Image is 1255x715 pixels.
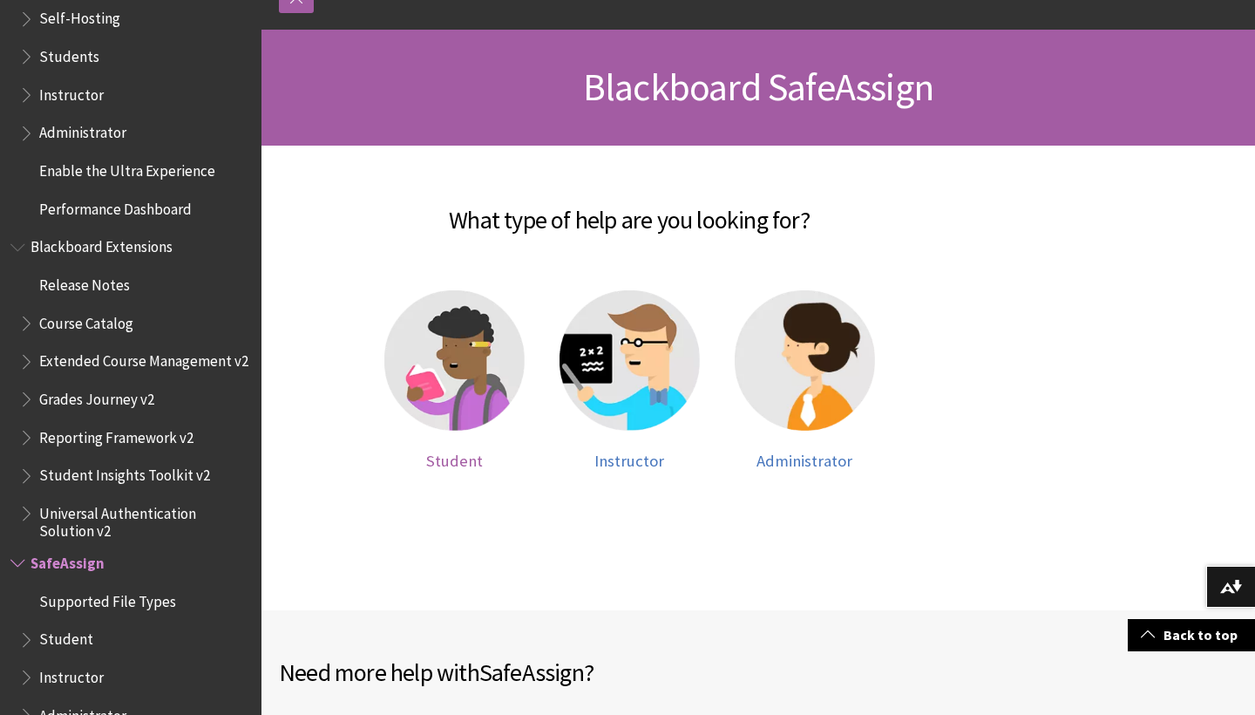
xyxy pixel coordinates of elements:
img: Student help [384,290,525,431]
span: Universal Authentication Solution v2 [39,499,249,540]
span: Course Catalog [39,309,133,332]
span: SafeAssign [31,548,105,572]
span: Instructor [39,663,104,686]
span: Students [39,42,99,65]
span: Administrator [756,451,852,471]
span: Instructor [594,451,664,471]
a: Back to top [1128,619,1255,651]
a: Student help Student [384,290,525,471]
span: Blackboard Extensions [31,233,173,256]
img: Instructor help [560,290,700,431]
h2: Need more help with ? [279,654,758,691]
a: Administrator help Administrator [735,290,875,471]
span: Administrator [39,119,126,142]
a: Instructor help Instructor [560,290,700,471]
span: Grades Journey v2 [39,385,154,408]
h2: What type of help are you looking for? [279,180,980,238]
span: Performance Dashboard [39,194,192,218]
span: Blackboard SafeAssign [583,63,933,111]
span: Student Insights Toolkit v2 [39,461,210,485]
nav: Book outline for Blackboard Extensions [10,233,251,541]
span: Enable the Ultra Experience [39,156,215,180]
span: Reporting Framework v2 [39,423,193,446]
span: Student [426,451,483,471]
span: Student [39,625,93,649]
span: Instructor [39,80,104,104]
span: Self-Hosting [39,4,120,28]
span: Supported File Types [39,587,176,610]
span: Release Notes [39,270,130,294]
span: SafeAssign [479,657,584,688]
span: Extended Course Management v2 [39,347,248,371]
img: Administrator help [735,290,875,431]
